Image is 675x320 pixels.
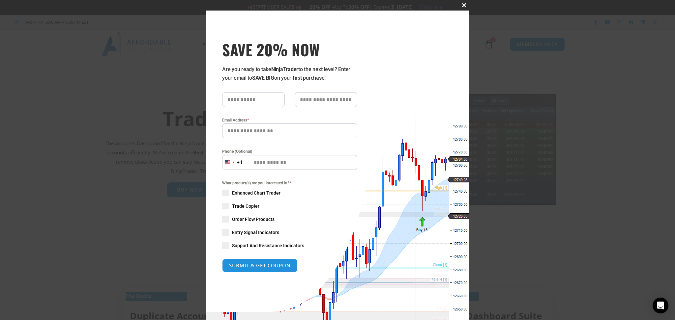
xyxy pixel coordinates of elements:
[222,117,357,123] label: Email Address
[222,203,357,209] label: Trade Copier
[237,158,243,167] div: +1
[222,180,357,186] span: What product(s) are you interested in?
[653,298,668,313] div: Open Intercom Messenger
[222,65,357,82] p: Are you ready to take to the next level? Enter your email to on your first purchase!
[252,75,274,81] strong: SAVE BIG
[222,40,357,59] span: SAVE 20% NOW
[232,229,279,236] span: Entry Signal Indicators
[222,148,357,155] label: Phone (Optional)
[222,229,357,236] label: Entry Signal Indicators
[222,190,357,196] label: Enhanced Chart Trader
[232,216,275,223] span: Order Flow Products
[222,242,357,249] label: Support And Resistance Indicators
[222,259,298,272] button: SUBMIT & GET COUPON
[232,242,304,249] span: Support And Resistance Indicators
[232,190,280,196] span: Enhanced Chart Trader
[271,66,298,72] strong: NinjaTrader
[232,203,259,209] span: Trade Copier
[222,216,357,223] label: Order Flow Products
[222,155,243,170] button: Selected country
